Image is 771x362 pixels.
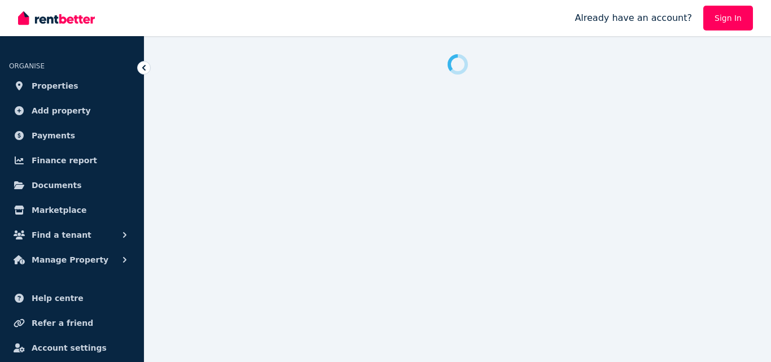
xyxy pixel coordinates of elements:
a: Sign In [703,6,753,30]
span: Find a tenant [32,228,91,242]
span: Add property [32,104,91,117]
span: Already have an account? [575,11,692,25]
a: Account settings [9,337,135,359]
span: Payments [32,129,75,142]
a: Finance report [9,149,135,172]
span: Refer a friend [32,316,93,330]
span: ORGANISE [9,62,45,70]
img: RentBetter [18,10,95,27]
a: Help centre [9,287,135,309]
button: Find a tenant [9,224,135,246]
a: Marketplace [9,199,135,221]
a: Add property [9,99,135,122]
span: Finance report [32,154,97,167]
span: Manage Property [32,253,108,267]
span: Documents [32,178,82,192]
button: Manage Property [9,248,135,271]
a: Payments [9,124,135,147]
a: Properties [9,75,135,97]
span: Account settings [32,341,107,355]
a: Refer a friend [9,312,135,334]
a: Documents [9,174,135,197]
span: Help centre [32,291,84,305]
span: Marketplace [32,203,86,217]
span: Properties [32,79,78,93]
